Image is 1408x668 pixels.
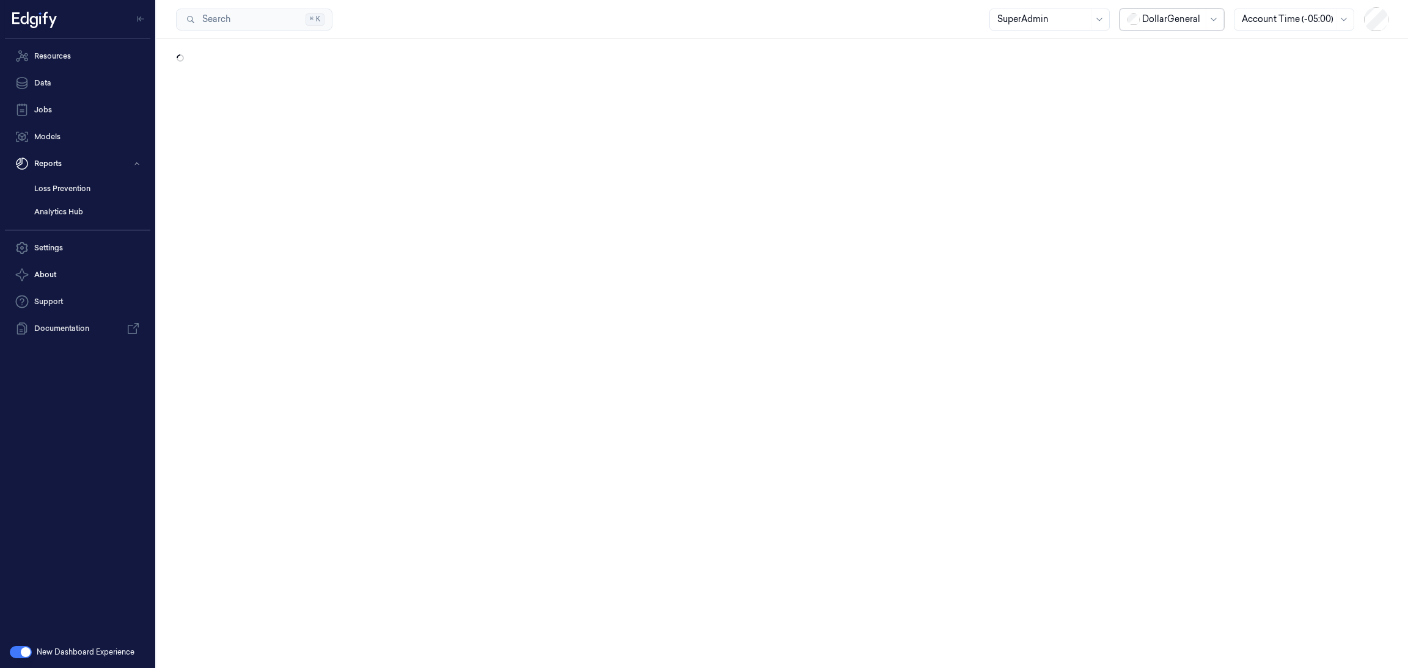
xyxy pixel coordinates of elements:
[5,151,150,176] button: Reports
[24,178,150,199] a: Loss Prevention
[197,13,230,26] span: Search
[5,316,150,341] a: Documentation
[5,98,150,122] a: Jobs
[5,289,150,314] a: Support
[176,9,332,31] button: Search⌘K
[5,125,150,149] a: Models
[5,71,150,95] a: Data
[5,44,150,68] a: Resources
[131,9,150,29] button: Toggle Navigation
[5,236,150,260] a: Settings
[5,263,150,287] button: About
[24,201,150,222] a: Analytics Hub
